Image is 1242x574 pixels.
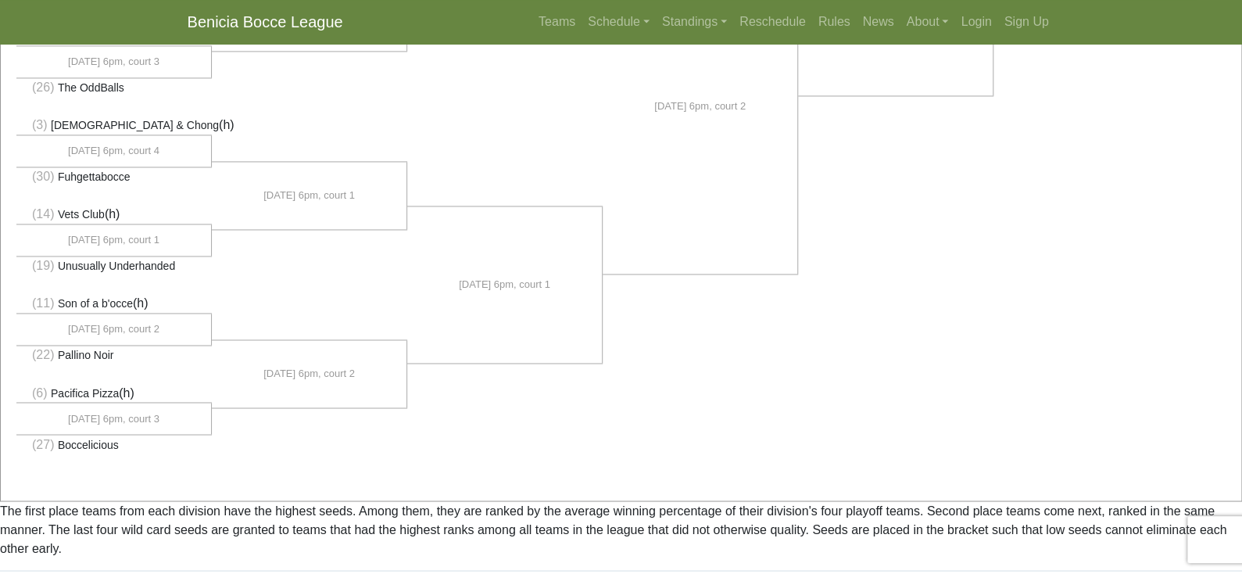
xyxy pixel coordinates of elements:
span: (22) [32,348,54,361]
span: (26) [32,81,54,94]
span: The OddBalls [58,81,124,94]
a: Rules [812,6,857,38]
li: (h) [16,116,212,135]
a: Benicia Bocce League [188,6,343,38]
li: (h) [16,294,212,314]
span: Unusually Underhanded [58,260,175,272]
span: Vets Club [58,208,105,221]
span: [DATE] 6pm, court 2 [263,366,355,382]
span: [DATE] 6pm, court 4 [68,143,159,159]
span: (6) [32,386,48,399]
a: About [900,6,955,38]
a: Reschedule [733,6,812,38]
span: Boccelicious [58,438,119,450]
span: [DATE] 6pm, court 1 [263,188,355,203]
li: (h) [16,205,212,224]
a: Sign Up [998,6,1055,38]
span: (11) [32,296,54,310]
span: [DEMOGRAPHIC_DATA] & Chong [51,119,219,131]
a: News [857,6,900,38]
span: Son of a b'occe [58,297,133,310]
span: (30) [32,170,54,183]
span: (27) [32,437,54,450]
span: (14) [32,207,54,221]
a: Standings [656,6,733,38]
a: Teams [532,6,582,38]
span: Fuhgettabocce [58,170,131,183]
span: [DATE] 6pm, court 1 [459,277,550,292]
span: [DATE] 6pm, court 2 [654,99,746,114]
span: (3) [32,118,48,131]
a: Login [954,6,997,38]
span: Pallino Noir [58,349,114,361]
li: (h) [16,383,212,403]
a: Schedule [582,6,656,38]
span: [DATE] 6pm, court 3 [68,54,159,70]
span: [DATE] 6pm, court 2 [68,321,159,337]
span: [DATE] 6pm, court 1 [68,232,159,248]
span: (19) [32,259,54,272]
span: [DATE] 6pm, court 3 [68,411,159,426]
span: Pacifica Pizza [51,386,119,399]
